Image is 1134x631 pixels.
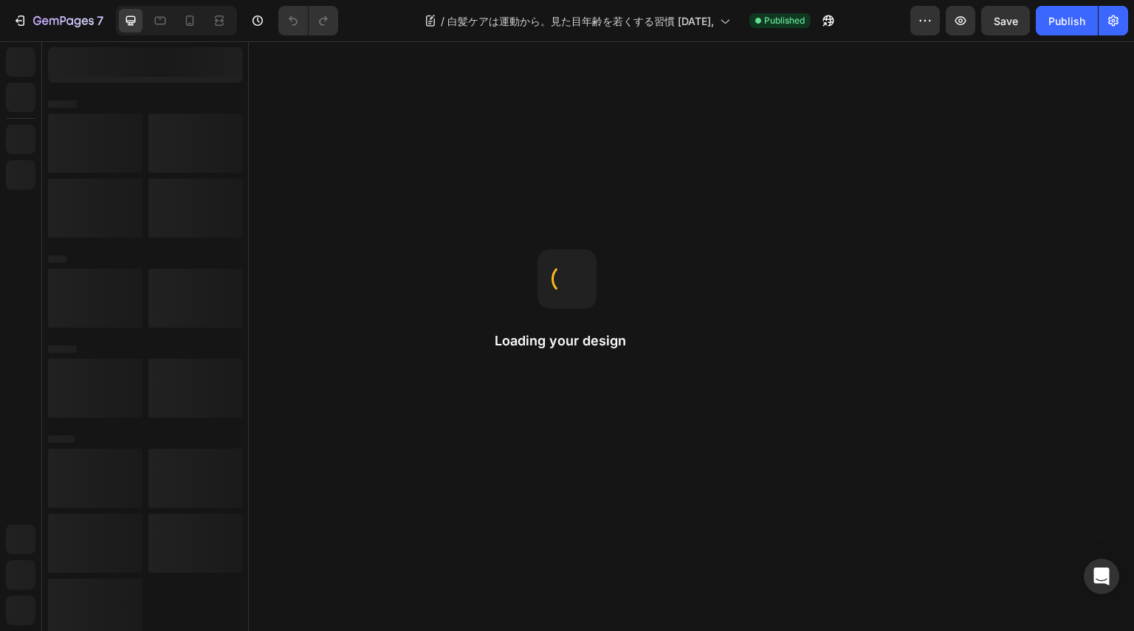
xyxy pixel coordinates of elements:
[981,6,1030,35] button: Save
[6,6,110,35] button: 7
[97,12,103,30] p: 7
[1048,13,1085,29] div: Publish
[278,6,338,35] div: Undo/Redo
[441,13,444,29] span: /
[764,14,805,27] span: Published
[994,15,1018,27] span: Save
[495,332,639,350] h2: Loading your design
[1036,6,1098,35] button: Publish
[447,13,714,29] span: 白髪ケアは運動から。見た目年齢を若くする習慣 [DATE],
[1084,559,1119,594] div: Open Intercom Messenger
